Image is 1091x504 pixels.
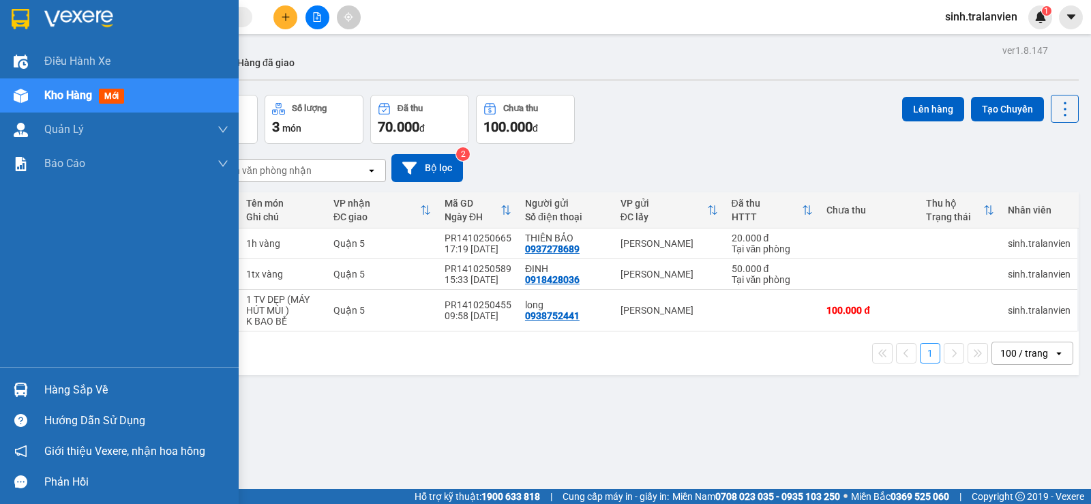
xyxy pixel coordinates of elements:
img: icon-new-feature [1034,11,1047,23]
span: 70.000 [378,119,419,135]
div: 50.000 đ [732,263,813,274]
span: message [14,475,27,488]
button: Bộ lọc [391,154,463,182]
div: VP gửi [621,198,707,209]
div: Ghi chú [246,211,320,222]
div: Tên món [246,198,320,209]
div: Người gửi [525,198,607,209]
th: Toggle SortBy [327,192,438,228]
div: Phản hồi [44,472,228,492]
div: Số điện thoại [525,211,607,222]
span: Miền Bắc [851,489,949,504]
div: K BAO BỂ [246,316,320,327]
span: Miền Nam [672,489,840,504]
span: notification [14,445,27,458]
div: Đã thu [732,198,803,209]
button: Chưa thu100.000đ [476,95,575,144]
b: [DOMAIN_NAME] [115,52,188,63]
div: [PERSON_NAME] [621,238,718,249]
strong: 0369 525 060 [891,491,949,502]
span: mới [99,89,124,104]
div: ver 1.8.147 [1002,43,1048,58]
sup: 1 [1042,6,1051,16]
div: Quận 5 [333,238,431,249]
strong: 1900 633 818 [481,491,540,502]
img: warehouse-icon [14,123,28,137]
img: logo.jpg [148,17,181,50]
button: aim [337,5,361,29]
div: Số lượng [292,104,327,113]
span: Cung cấp máy in - giấy in: [563,489,669,504]
div: 1 TV DẸP (MÁY HÚT MÙI ) [246,294,320,316]
div: Quận 5 [333,269,431,280]
sup: 2 [456,147,470,161]
div: Nhân viên [1008,205,1071,216]
th: Toggle SortBy [438,192,518,228]
div: Ngày ĐH [445,211,500,222]
strong: 0708 023 035 - 0935 103 250 [715,491,840,502]
div: 100.000 đ [826,305,912,316]
span: | [550,489,552,504]
span: caret-down [1065,11,1077,23]
div: Tại văn phòng [732,274,813,285]
div: [PERSON_NAME] [621,269,718,280]
div: 15:33 [DATE] [445,274,511,285]
div: sinh.tralanvien [1008,238,1071,249]
button: 1 [920,343,940,364]
div: PR1410250589 [445,263,511,274]
div: PR1410250455 [445,299,511,310]
span: ⚪️ [843,494,848,499]
span: 3 [272,119,280,135]
div: PR1410250665 [445,233,511,243]
svg: open [1053,348,1064,359]
div: ĐC lấy [621,211,707,222]
button: Tạo Chuyến [971,97,1044,121]
div: Tại văn phòng [732,243,813,254]
div: [PERSON_NAME] [621,305,718,316]
div: Quận 5 [333,305,431,316]
span: copyright [1015,492,1025,501]
div: 09:58 [DATE] [445,310,511,321]
b: Trà Lan Viên - Gửi khách hàng [84,20,135,155]
span: sinh.tralanvien [934,8,1028,25]
b: Trà Lan Viên [17,88,50,152]
div: THIÊN BẢO [525,233,607,243]
span: Giới thiệu Vexere, nhận hoa hồng [44,443,205,460]
span: 1 [1044,6,1049,16]
div: ĐC giao [333,211,420,222]
img: warehouse-icon [14,55,28,69]
span: Điều hành xe [44,53,110,70]
span: 100.000 [483,119,533,135]
div: Chọn văn phòng nhận [218,164,312,177]
div: sinh.tralanvien [1008,305,1071,316]
button: plus [273,5,297,29]
div: HTTT [732,211,803,222]
span: Kho hàng [44,89,92,102]
span: đ [419,123,425,134]
span: aim [344,12,353,22]
svg: open [366,165,377,176]
button: Đã thu70.000đ [370,95,469,144]
div: 1tx vàng [246,269,320,280]
div: VP nhận [333,198,420,209]
div: Chưa thu [503,104,538,113]
div: 100 / trang [1000,346,1048,360]
div: Chưa thu [826,205,912,216]
button: Lên hàng [902,97,964,121]
div: Thu hộ [926,198,983,209]
div: Trạng thái [926,211,983,222]
div: 0938752441 [525,310,580,321]
img: solution-icon [14,157,28,171]
span: plus [281,12,290,22]
span: down [218,124,228,135]
div: Mã GD [445,198,500,209]
div: long [525,299,607,310]
div: 17:19 [DATE] [445,243,511,254]
span: Báo cáo [44,155,85,172]
button: caret-down [1059,5,1083,29]
div: Hàng sắp về [44,380,228,400]
button: Hàng đã giao [226,46,305,79]
div: sinh.tralanvien [1008,269,1071,280]
div: 0918428036 [525,274,580,285]
th: Toggle SortBy [614,192,725,228]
